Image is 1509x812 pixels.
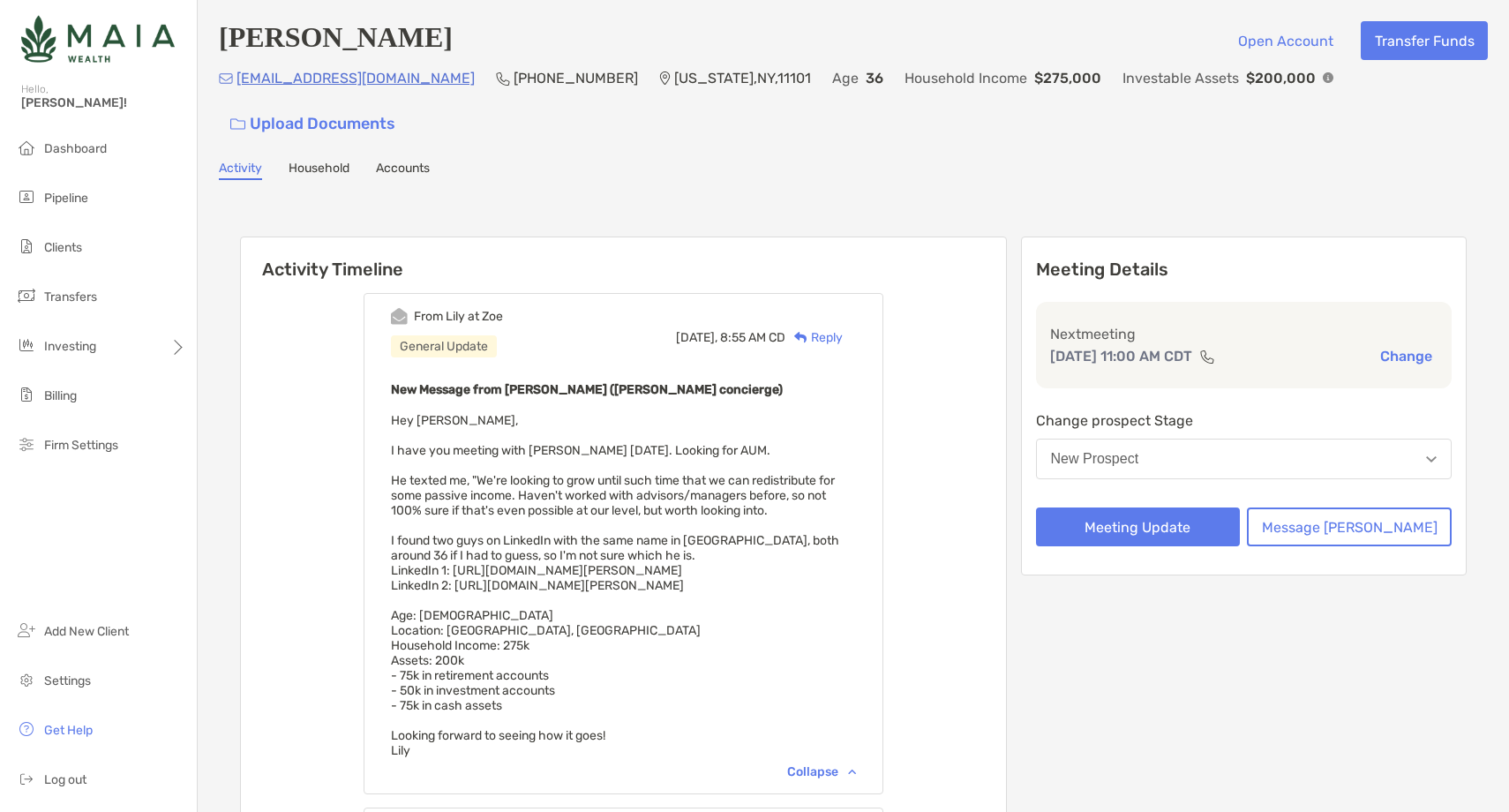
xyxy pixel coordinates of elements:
span: 8:55 AM CD [720,330,785,345]
img: Phone Icon [496,71,510,86]
img: dashboard icon [16,137,37,158]
a: Upload Documents [219,105,407,143]
img: Event icon [391,308,408,325]
span: Hey [PERSON_NAME], I have you meeting with [PERSON_NAME] [DATE]. Looking for AUM. He texted me, "... [391,413,839,758]
div: Reply [785,328,843,347]
img: Email Icon [219,73,233,84]
p: Household Income [905,67,1027,89]
b: New Message from [PERSON_NAME] ([PERSON_NAME] concierge) [391,382,783,397]
span: Log out [44,772,86,787]
img: Chevron icon [848,769,856,774]
img: settings icon [16,669,37,690]
button: Message [PERSON_NAME] [1247,507,1452,546]
span: Firm Settings [44,438,118,453]
span: [PERSON_NAME]! [21,95,186,110]
img: Zoe Logo [21,7,175,71]
span: Dashboard [44,141,107,156]
p: Change prospect Stage [1036,410,1453,432]
a: Accounts [376,161,430,180]
img: Open dropdown arrow [1426,456,1437,462]
p: $275,000 [1034,67,1101,89]
button: Open Account [1224,21,1347,60]
p: [US_STATE] , NY , 11101 [674,67,811,89]
p: Next meeting [1050,323,1438,345]
img: clients icon [16,236,37,257]
span: Investing [44,339,96,354]
p: Investable Assets [1122,67,1239,89]
div: New Prospect [1051,451,1139,467]
img: add_new_client icon [16,620,37,641]
img: Location Icon [659,71,671,86]
span: Add New Client [44,624,129,639]
p: 36 [866,67,883,89]
h4: [PERSON_NAME] [219,21,453,60]
p: [EMAIL_ADDRESS][DOMAIN_NAME] [236,67,475,89]
img: button icon [230,118,245,131]
img: Reply icon [794,332,807,343]
img: transfers icon [16,285,37,306]
span: Get Help [44,723,93,738]
h6: Activity Timeline [241,237,1006,280]
img: firm-settings icon [16,433,37,455]
img: billing icon [16,384,37,405]
div: From Lily at Zoe [414,309,503,324]
span: Billing [44,388,77,403]
img: logout icon [16,768,37,789]
span: Pipeline [44,191,88,206]
img: Info Icon [1323,72,1333,83]
div: General Update [391,335,497,357]
p: Age [832,67,859,89]
a: Activity [219,161,262,180]
div: Collapse [787,764,856,779]
button: Transfer Funds [1361,21,1488,60]
p: [DATE] 11:00 AM CDT [1050,345,1192,367]
p: $200,000 [1246,67,1316,89]
button: Change [1375,347,1438,365]
a: Household [289,161,349,180]
img: communication type [1199,350,1215,364]
span: Clients [44,240,82,255]
img: get-help icon [16,718,37,740]
span: Transfers [44,289,97,304]
img: investing icon [16,335,37,356]
span: Settings [44,673,91,688]
img: pipeline icon [16,186,37,207]
button: Meeting Update [1036,507,1241,546]
span: [DATE], [676,330,717,345]
p: Meeting Details [1036,259,1453,281]
button: New Prospect [1036,439,1453,479]
p: [PHONE_NUMBER] [514,67,638,89]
